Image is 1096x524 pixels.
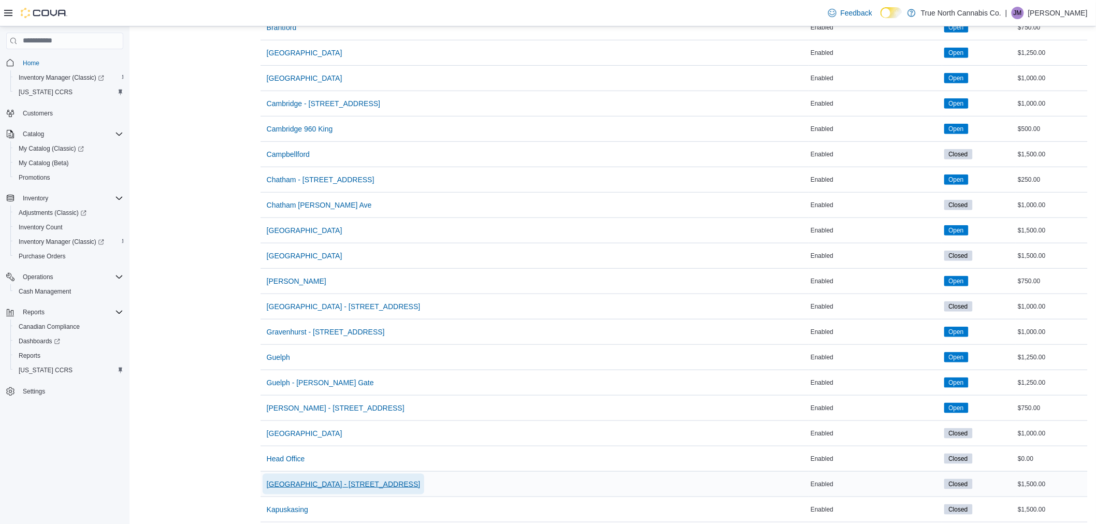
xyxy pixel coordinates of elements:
[19,107,57,120] a: Customers
[267,251,342,261] span: [GEOGRAPHIC_DATA]
[809,326,942,338] div: Enabled
[15,157,73,169] a: My Catalog (Beta)
[1016,300,1088,313] div: $1,000.00
[2,127,127,141] button: Catalog
[1016,427,1088,440] div: $1,000.00
[949,327,964,337] span: Open
[1016,123,1088,135] div: $500.00
[10,235,127,249] a: Inventory Manager (Classic)
[267,504,308,515] span: Kapuskasing
[19,306,123,318] span: Reports
[809,173,942,186] div: Enabled
[10,170,127,185] button: Promotions
[267,149,310,159] span: Campbellford
[1016,148,1088,161] div: $1,500.00
[15,236,123,248] span: Inventory Manager (Classic)
[949,124,964,134] span: Open
[944,454,973,464] span: Closed
[15,71,123,84] span: Inventory Manager (Classic)
[23,273,53,281] span: Operations
[10,363,127,377] button: [US_STATE] CCRS
[809,300,942,313] div: Enabled
[949,226,964,235] span: Open
[809,72,942,84] div: Enabled
[263,93,384,114] button: Cambridge - [STREET_ADDRESS]
[19,238,104,246] span: Inventory Manager (Classic)
[263,448,309,469] button: Head Office
[1014,7,1022,19] span: JM
[15,335,64,347] a: Dashboards
[15,86,77,98] a: [US_STATE] CCRS
[19,173,50,182] span: Promotions
[267,454,305,464] span: Head Office
[944,504,973,515] span: Closed
[10,220,127,235] button: Inventory Count
[1016,478,1088,490] div: $1,500.00
[19,128,123,140] span: Catalog
[809,478,942,490] div: Enabled
[23,387,45,396] span: Settings
[10,70,127,85] a: Inventory Manager (Classic)
[809,351,942,363] div: Enabled
[1016,376,1088,389] div: $1,250.00
[944,276,969,286] span: Open
[263,144,314,165] button: Campbellford
[263,296,425,317] button: [GEOGRAPHIC_DATA] - [STREET_ADDRESS]
[944,352,969,362] span: Open
[19,337,60,345] span: Dashboards
[10,85,127,99] button: [US_STATE] CCRS
[809,47,942,59] div: Enabled
[267,327,385,337] span: Gravenhurst - [STREET_ADDRESS]
[15,321,84,333] a: Canadian Compliance
[15,285,123,298] span: Cash Management
[263,474,425,494] button: [GEOGRAPHIC_DATA] - [STREET_ADDRESS]
[1016,72,1088,84] div: $1,000.00
[949,150,968,159] span: Closed
[267,352,290,362] span: Guelph
[10,141,127,156] a: My Catalog (Classic)
[19,385,49,398] a: Settings
[15,285,75,298] a: Cash Management
[263,372,378,393] button: Guelph - [PERSON_NAME] Gate
[809,148,942,161] div: Enabled
[19,159,69,167] span: My Catalog (Beta)
[809,402,942,414] div: Enabled
[267,225,342,236] span: [GEOGRAPHIC_DATA]
[949,454,968,463] span: Closed
[1016,326,1088,338] div: $1,000.00
[809,503,942,516] div: Enabled
[19,209,86,217] span: Adjustments (Classic)
[263,68,347,89] button: [GEOGRAPHIC_DATA]
[10,156,127,170] button: My Catalog (Beta)
[263,42,347,63] button: [GEOGRAPHIC_DATA]
[2,55,127,70] button: Home
[19,144,84,153] span: My Catalog (Classic)
[1012,7,1024,19] div: Jamie Mathias
[949,48,964,57] span: Open
[944,73,969,83] span: Open
[267,428,342,439] span: [GEOGRAPHIC_DATA]
[19,74,104,82] span: Inventory Manager (Classic)
[21,8,67,18] img: Cova
[263,195,376,215] button: Chatham [PERSON_NAME] Ave
[19,192,52,205] button: Inventory
[263,398,409,418] button: [PERSON_NAME] - [STREET_ADDRESS]
[944,22,969,33] span: Open
[267,301,421,312] span: [GEOGRAPHIC_DATA] - [STREET_ADDRESS]
[10,249,127,264] button: Purchase Orders
[19,287,71,296] span: Cash Management
[949,23,964,32] span: Open
[19,192,123,205] span: Inventory
[809,250,942,262] div: Enabled
[263,322,389,342] button: Gravenhurst - [STREET_ADDRESS]
[949,200,968,210] span: Closed
[15,171,123,184] span: Promotions
[949,276,964,286] span: Open
[19,271,123,283] span: Operations
[944,174,969,185] span: Open
[809,21,942,34] div: Enabled
[19,323,80,331] span: Canadian Compliance
[1016,503,1088,516] div: $1,500.00
[23,194,48,202] span: Inventory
